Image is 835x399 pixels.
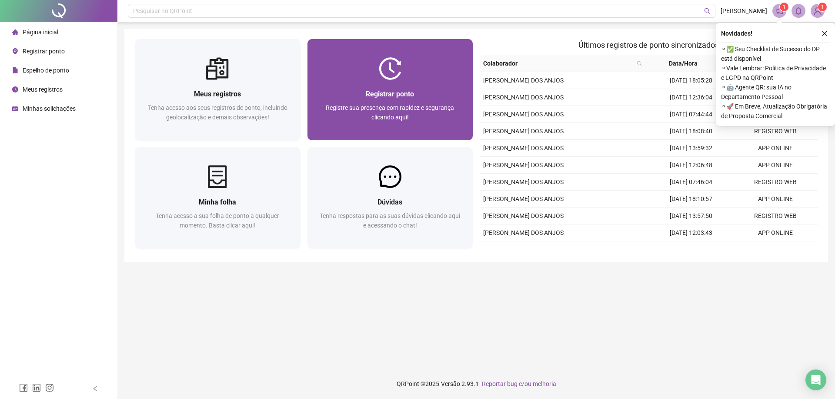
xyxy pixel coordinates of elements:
td: [DATE] 18:10:57 [649,191,733,208]
span: ⚬ Vale Lembrar: Política de Privacidade e LGPD na QRPoint [721,63,830,82]
span: [PERSON_NAME] DOS ANJOS [483,229,564,236]
td: [DATE] 13:59:32 [649,140,733,157]
a: Meus registrosTenha acesso aos seus registros de ponto, incluindo geolocalização e demais observa... [135,39,301,140]
span: Colaborador [483,59,633,68]
span: Página inicial [23,29,58,36]
span: Registre sua presença com rapidez e segurança clicando aqui! [326,104,454,121]
td: [DATE] 18:08:40 [649,123,733,140]
span: home [12,29,18,35]
div: Open Intercom Messenger [805,369,826,390]
td: [DATE] 07:45:48 [649,241,733,258]
span: Versão [441,380,460,387]
span: ⚬ 🚀 Em Breve, Atualização Obrigatória de Proposta Comercial [721,102,830,121]
span: instagram [45,383,54,392]
span: Espelho de ponto [23,67,69,74]
span: ⚬ ✅ Seu Checklist de Sucesso do DP está disponível [721,44,830,63]
td: REGISTRO WEB [733,208,818,224]
span: [PERSON_NAME] DOS ANJOS [483,178,564,185]
span: Últimos registros de ponto sincronizados [578,40,719,49]
td: [DATE] 07:46:04 [649,174,733,191]
td: REGISTRO WEB [733,241,818,258]
span: Minhas solicitações [23,105,76,112]
a: Registrar pontoRegistre sua presença com rapidez e segurança clicando aqui! [307,39,473,140]
span: schedule [12,106,18,112]
td: APP ONLINE [733,191,818,208]
span: [PERSON_NAME] DOS ANJOS [483,145,564,152]
sup: 1 [780,3,788,11]
span: Tenha acesso a sua folha de ponto a qualquer momento. Basta clicar aqui! [156,212,279,229]
span: [PERSON_NAME] DOS ANJOS [483,128,564,135]
span: facebook [19,383,28,392]
th: Data/Hora [645,55,728,72]
span: Data/Hora [649,59,718,68]
span: notification [775,7,783,15]
span: environment [12,48,18,54]
span: close [822,30,828,36]
span: [PERSON_NAME] DOS ANJOS [483,162,564,168]
td: [DATE] 12:03:43 [649,224,733,241]
td: [DATE] 12:06:48 [649,157,733,174]
span: 1 [783,4,786,10]
td: [DATE] 12:36:04 [649,89,733,106]
span: Dúvidas [377,198,402,206]
span: [PERSON_NAME] [721,6,767,16]
sup: Atualize o seu contato no menu Meus Dados [818,3,827,11]
td: APP ONLINE [733,140,818,157]
span: linkedin [32,383,41,392]
td: [DATE] 18:05:28 [649,72,733,89]
td: APP ONLINE [733,224,818,241]
span: Minha folha [199,198,236,206]
td: REGISTRO WEB [733,174,818,191]
span: [PERSON_NAME] DOS ANJOS [483,111,564,118]
span: [PERSON_NAME] DOS ANJOS [483,77,564,84]
span: ⚬ 🤖 Agente QR: sua IA no Departamento Pessoal [721,82,830,102]
span: [PERSON_NAME] DOS ANJOS [483,94,564,101]
footer: QRPoint © 2025 - 2.93.1 - [117,369,835,399]
span: 1 [821,4,824,10]
span: file [12,67,18,73]
span: Meus registros [23,86,63,93]
span: Registrar ponto [366,90,414,98]
span: [PERSON_NAME] DOS ANJOS [483,212,564,219]
span: Registrar ponto [23,48,65,55]
td: APP ONLINE [733,157,818,174]
span: search [704,8,711,14]
a: DúvidasTenha respostas para as suas dúvidas clicando aqui e acessando o chat! [307,147,473,248]
span: Meus registros [194,90,241,98]
span: Tenha respostas para as suas dúvidas clicando aqui e acessando o chat! [320,212,460,229]
span: search [635,57,644,70]
span: search [637,61,642,66]
span: Tenha acesso aos seus registros de ponto, incluindo geolocalização e demais observações! [148,104,287,121]
span: left [92,386,98,392]
a: Minha folhaTenha acesso a sua folha de ponto a qualquer momento. Basta clicar aqui! [135,147,301,248]
td: [DATE] 13:57:50 [649,208,733,224]
td: REGISTRO WEB [733,123,818,140]
span: clock-circle [12,86,18,92]
span: bell [795,7,802,15]
img: 64984 [811,4,824,17]
span: Novidades ! [721,29,752,38]
span: [PERSON_NAME] DOS ANJOS [483,195,564,202]
td: [DATE] 07:44:44 [649,106,733,123]
span: Reportar bug e/ou melhoria [482,380,556,387]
